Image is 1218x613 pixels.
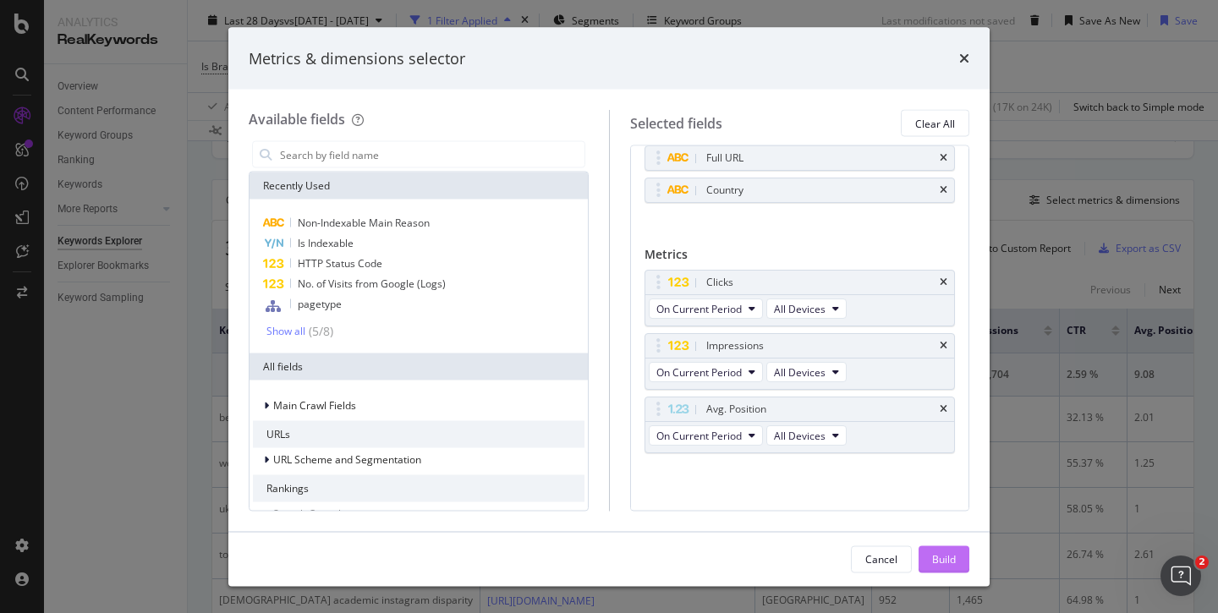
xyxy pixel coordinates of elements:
[249,110,345,129] div: Available fields
[645,333,956,390] div: ImpressionstimesOn Current PeriodAll Devices
[253,421,584,448] div: URLs
[706,150,743,167] div: Full URL
[278,142,584,167] input: Search by field name
[706,337,764,354] div: Impressions
[298,256,382,271] span: HTTP Status Code
[645,397,956,453] div: Avg. PositiontimesOn Current PeriodAll Devices
[656,428,742,442] span: On Current Period
[250,353,588,380] div: All fields
[649,362,763,382] button: On Current Period
[1195,556,1209,569] span: 2
[901,110,969,137] button: Clear All
[266,326,305,337] div: Show all
[649,425,763,446] button: On Current Period
[273,398,356,413] span: Main Crawl Fields
[706,401,766,418] div: Avg. Position
[250,172,588,200] div: Recently Used
[645,246,956,270] div: Metrics
[919,545,969,572] button: Build
[774,301,826,315] span: All Devices
[645,178,956,203] div: Countrytimes
[649,298,763,319] button: On Current Period
[940,277,947,287] div: times
[766,425,847,446] button: All Devices
[656,364,742,379] span: On Current Period
[706,274,733,291] div: Clicks
[645,145,956,171] div: Full URLtimes
[249,47,465,69] div: Metrics & dimensions selector
[298,236,354,250] span: Is Indexable
[851,545,912,572] button: Cancel
[940,341,947,351] div: times
[940,404,947,414] div: times
[940,153,947,163] div: times
[706,182,743,199] div: Country
[915,116,955,130] div: Clear All
[273,452,421,467] span: URL Scheme and Segmentation
[630,113,722,133] div: Selected fields
[253,475,584,502] div: Rankings
[298,297,342,311] span: pagetype
[940,185,947,195] div: times
[298,276,446,291] span: No. of Visits from Google (Logs)
[645,270,956,326] div: ClickstimesOn Current PeriodAll Devices
[1160,556,1201,596] iframe: Intercom live chat
[932,551,956,566] div: Build
[228,27,990,586] div: modal
[774,364,826,379] span: All Devices
[865,551,897,566] div: Cancel
[305,323,333,340] div: ( 5 / 8 )
[656,301,742,315] span: On Current Period
[766,362,847,382] button: All Devices
[766,298,847,319] button: All Devices
[273,506,347,521] span: Search Console
[298,216,430,230] span: Non-Indexable Main Reason
[774,428,826,442] span: All Devices
[959,47,969,69] div: times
